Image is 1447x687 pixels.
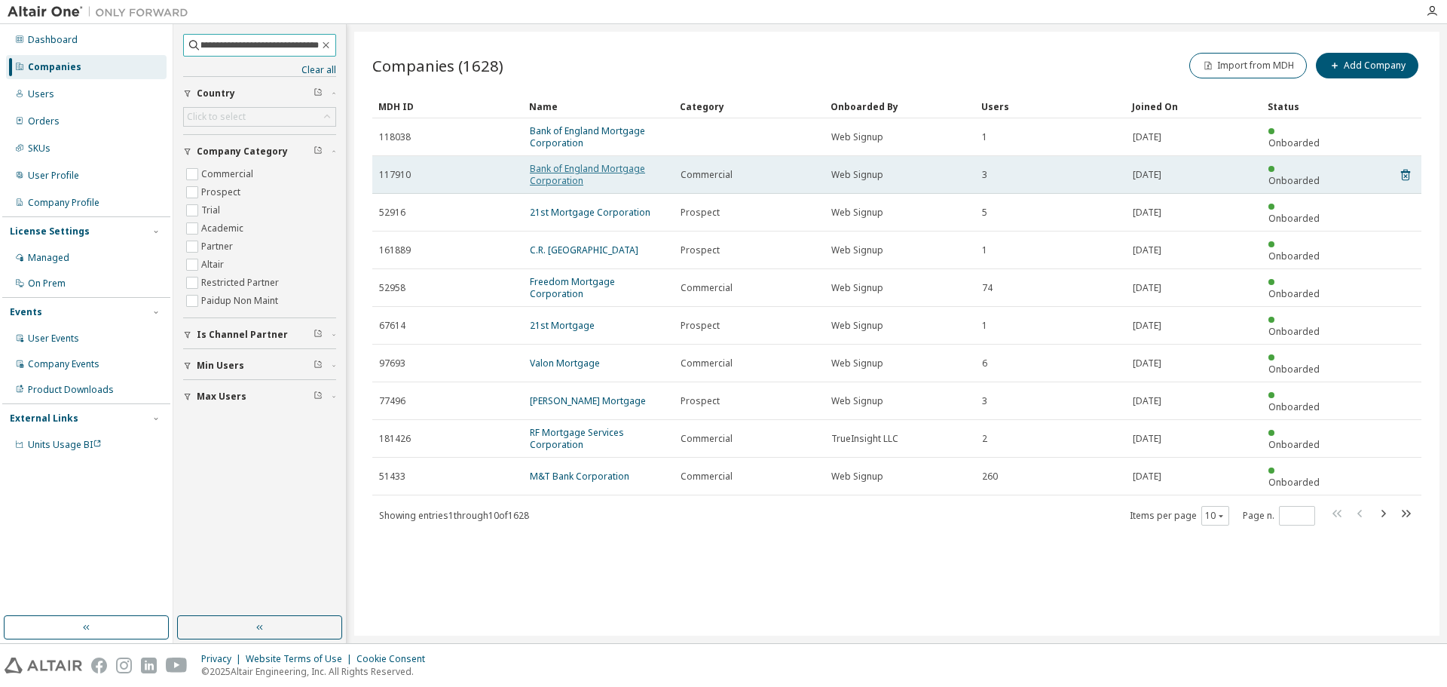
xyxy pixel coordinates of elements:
span: Units Usage BI [28,438,102,451]
span: [DATE] [1133,131,1161,143]
label: Academic [201,219,246,238]
span: 161889 [379,244,411,256]
span: 52958 [379,282,405,294]
span: Max Users [197,391,246,403]
label: Commercial [201,165,256,183]
span: Commercial [681,471,733,483]
div: Orders [28,115,60,127]
span: Clear filter [314,146,323,158]
div: Status [1268,94,1331,118]
label: Paidup Non Maint [201,292,281,310]
button: Import from MDH [1189,53,1307,78]
img: altair_logo.svg [5,658,82,673]
span: Web Signup [831,357,883,370]
span: Clear filter [314,87,323,100]
span: Onboarded [1268,438,1320,451]
a: [PERSON_NAME] Mortgage [530,394,646,407]
span: Prospect [681,395,720,407]
span: Onboarded [1268,287,1320,300]
span: 3 [982,395,987,407]
div: User Profile [28,170,79,182]
span: Country [197,87,235,100]
span: [DATE] [1133,395,1161,407]
button: Company Category [183,135,336,168]
span: Commercial [681,433,733,445]
button: Is Channel Partner [183,318,336,351]
div: Companies [28,61,81,73]
span: 260 [982,471,998,483]
span: 74 [982,282,993,294]
div: Events [10,306,42,318]
span: 6 [982,357,987,370]
img: facebook.svg [91,658,107,673]
img: linkedin.svg [141,658,157,673]
span: Onboarded [1268,325,1320,338]
span: 2 [982,433,987,445]
div: Dashboard [28,34,78,46]
label: Altair [201,256,227,274]
div: Privacy [201,653,246,665]
img: youtube.svg [166,658,188,673]
a: Freedom Mortgage Corporation [530,275,615,300]
div: MDH ID [378,94,517,118]
div: SKUs [28,143,50,155]
a: 21st Mortgage Corporation [530,206,650,219]
a: Bank of England Mortgage Corporation [530,124,645,149]
div: Users [28,88,54,100]
span: 97693 [379,357,405,370]
span: 118038 [379,131,411,143]
span: 1 [982,131,987,143]
span: Onboarded [1268,476,1320,489]
span: Onboarded [1268,250,1320,262]
span: Clear filter [314,360,323,372]
span: [DATE] [1133,320,1161,332]
span: [DATE] [1133,433,1161,445]
div: Onboarded By [831,94,969,118]
div: Name [529,94,668,118]
div: On Prem [28,278,66,290]
span: Min Users [197,360,244,372]
span: Companies (1628) [372,55,503,76]
a: RF Mortgage Services Corporation [530,426,624,451]
div: User Events [28,333,79,345]
span: Onboarded [1268,212,1320,225]
div: Joined On [1132,94,1256,118]
span: 67614 [379,320,405,332]
a: 21st Mortgage [530,319,595,332]
span: Company Category [197,146,288,158]
div: Company Events [28,358,99,370]
span: TrueInsight LLC [831,433,898,445]
div: Managed [28,252,69,264]
span: 181426 [379,433,411,445]
div: Users [981,94,1120,118]
span: [DATE] [1133,282,1161,294]
div: External Links [10,413,78,425]
span: Onboarded [1268,400,1320,413]
span: 77496 [379,395,405,407]
span: Web Signup [831,320,883,332]
span: 52916 [379,207,405,219]
span: [DATE] [1133,244,1161,256]
span: Clear filter [314,391,323,403]
a: M&T Bank Corporation [530,470,629,483]
span: Commercial [681,357,733,370]
div: Product Downloads [28,384,114,396]
span: Web Signup [831,471,883,483]
span: Commercial [681,169,733,181]
div: Company Profile [28,197,99,209]
div: Website Terms of Use [246,653,356,665]
a: Valon Mortgage [530,357,600,370]
button: Add Company [1316,53,1418,78]
span: [DATE] [1133,357,1161,370]
span: [DATE] [1133,471,1161,483]
button: Country [183,77,336,110]
span: 1 [982,320,987,332]
span: Web Signup [831,282,883,294]
span: 3 [982,169,987,181]
span: Clear filter [314,329,323,341]
div: Cookie Consent [356,653,434,665]
div: License Settings [10,225,90,238]
span: Prospect [681,320,720,332]
span: 5 [982,207,987,219]
div: Click to select [187,111,246,123]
